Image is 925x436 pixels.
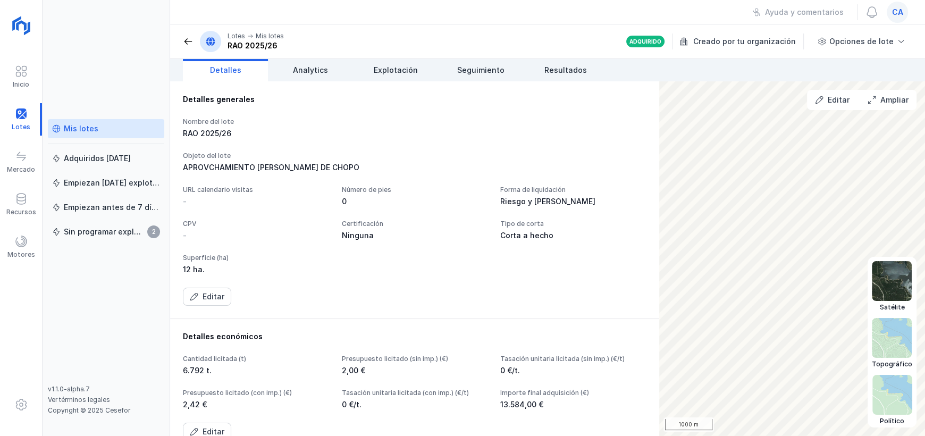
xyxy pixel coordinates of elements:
[872,417,912,425] div: Político
[183,196,187,207] div: -
[183,230,187,241] div: -
[48,222,164,241] a: Sin programar explotación2
[293,65,328,76] span: Analytics
[183,128,329,139] div: RAO 2025/26
[147,225,160,238] span: 2
[342,389,488,397] div: Tasación unitaria licitada (con imp.) (€/t)
[438,59,523,81] a: Seguimiento
[500,399,646,410] div: 13.584,00 €
[861,91,915,109] button: Ampliar
[228,32,245,40] div: Lotes
[500,355,646,363] div: Tasación unitaria licitada (sin imp.) (€/t)
[342,186,488,194] div: Número de pies
[183,399,329,410] div: 2,42 €
[6,208,36,216] div: Recursos
[64,153,131,164] div: Adquiridos [DATE]
[374,65,418,76] span: Explotación
[342,355,488,363] div: Presupuesto licitado (sin imp.) (€)
[256,32,284,40] div: Mis lotes
[872,303,912,312] div: Satélite
[353,59,438,81] a: Explotación
[342,196,488,207] div: 0
[64,123,98,134] div: Mis lotes
[48,406,164,415] div: Copyright © 2025 Cesefor
[808,91,856,109] button: Editar
[210,65,241,76] span: Detalles
[500,365,646,376] div: 0 €/t.
[8,12,35,39] img: logoRight.svg
[183,264,329,275] div: 12 ha.
[523,59,608,81] a: Resultados
[183,220,329,228] div: CPV
[48,119,164,138] a: Mis lotes
[48,396,110,404] a: Ver términos legales
[183,59,268,81] a: Detalles
[765,7,844,18] div: Ayuda y comentarios
[183,331,646,342] div: Detalles económicos
[500,389,646,397] div: Importe final adquisición (€)
[203,291,224,302] div: Editar
[228,40,284,51] div: RAO 2025/26
[500,230,646,241] div: Corta a hecho
[745,3,851,21] button: Ayuda y comentarios
[892,7,903,18] span: ca
[829,36,894,47] div: Opciones de lote
[48,149,164,168] a: Adquiridos [DATE]
[679,33,805,49] div: Creado por tu organización
[48,198,164,217] a: Empiezan antes de 7 días
[183,162,646,173] div: APROVCHAMIENTO [PERSON_NAME] DE CHOPO
[183,186,329,194] div: URL calendario visitas
[183,365,329,376] div: 6.792 t.
[828,95,850,105] div: Editar
[500,220,646,228] div: Tipo de corta
[500,196,646,207] div: Riesgo y [PERSON_NAME]
[500,186,646,194] div: Forma de liquidación
[872,318,912,358] img: topographic.webp
[64,178,160,188] div: Empiezan [DATE] explotación
[64,202,160,213] div: Empiezan antes de 7 días
[872,261,912,301] img: satellite.webp
[629,38,661,45] div: Adquirido
[880,95,909,105] div: Ampliar
[342,230,488,241] div: Ninguna
[183,94,646,105] div: Detalles generales
[183,288,231,306] button: Editar
[183,118,329,126] div: Nombre del lote
[7,165,35,174] div: Mercado
[342,399,488,410] div: 0 €/t.
[183,152,646,160] div: Objeto del lote
[183,355,329,363] div: Cantidad licitada (t)
[268,59,353,81] a: Analytics
[48,385,164,393] div: v1.1.0-alpha.7
[183,389,329,397] div: Presupuesto licitado (con imp.) (€)
[13,80,29,89] div: Inicio
[457,65,504,76] span: Seguimiento
[183,254,329,262] div: Superficie (ha)
[48,173,164,192] a: Empiezan [DATE] explotación
[872,375,912,415] img: political.webp
[342,365,488,376] div: 2,00 €
[64,227,144,237] div: Sin programar explotación
[872,360,912,368] div: Topográfico
[544,65,587,76] span: Resultados
[7,250,35,259] div: Motores
[342,220,488,228] div: Certificación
